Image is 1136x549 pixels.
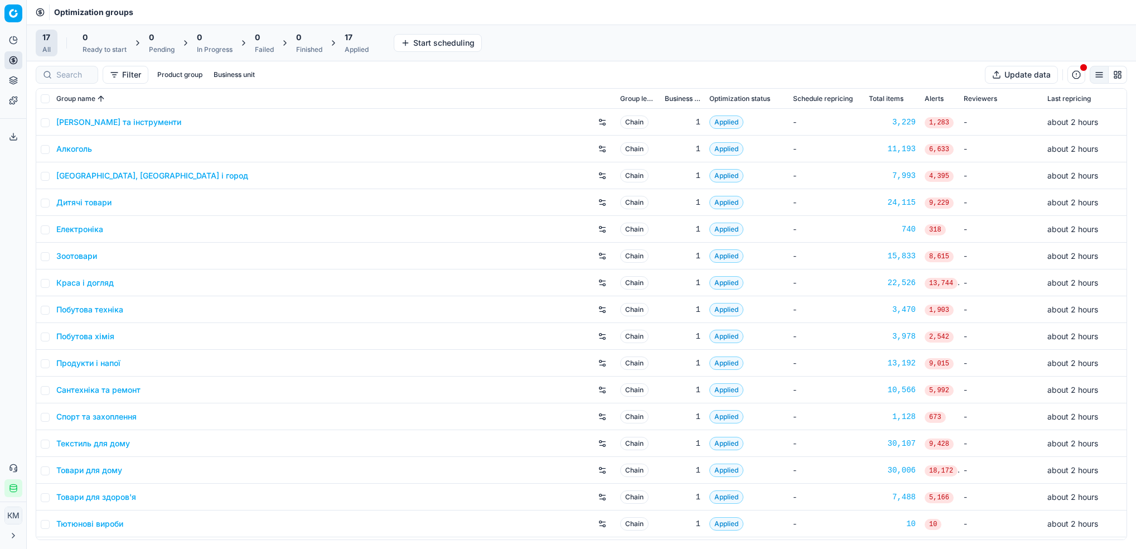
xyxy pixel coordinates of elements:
a: 13,192 [869,358,916,369]
div: 3,229 [869,117,916,128]
span: Chain [620,169,649,182]
div: 1 [665,304,700,315]
span: Chain [620,330,649,343]
td: - [959,216,1043,243]
div: 11,193 [869,143,916,155]
nav: breadcrumb [54,7,133,18]
span: 10 [925,519,941,530]
span: about 2 hours [1047,439,1098,448]
a: Спорт та захоплення [56,411,137,422]
td: - [789,296,864,323]
div: All [42,45,51,54]
span: Last repricing [1047,94,1091,103]
span: Applied [709,330,743,343]
button: Update data [985,66,1058,84]
span: Chain [620,517,649,531]
div: 15,833 [869,251,916,262]
span: КM [5,507,22,524]
a: 1,128 [869,411,916,422]
span: 5,992 [925,385,954,396]
span: about 2 hours [1047,117,1098,127]
a: Товари для дому [56,465,122,476]
span: 17 [345,32,352,43]
td: - [959,296,1043,323]
button: Start scheduling [394,34,482,52]
span: 0 [255,32,260,43]
td: - [959,109,1043,136]
a: Краса і догляд [56,277,114,288]
div: 1 [665,518,700,529]
div: 1 [665,465,700,476]
div: 1 [665,492,700,503]
span: 17 [42,32,50,43]
div: 30,107 [869,438,916,449]
td: - [789,350,864,377]
div: Pending [149,45,175,54]
span: Applied [709,115,743,129]
span: Chain [620,142,649,156]
td: - [959,511,1043,537]
span: 9,229 [925,198,954,209]
span: 0 [149,32,154,43]
td: - [789,457,864,484]
span: about 2 hours [1047,278,1098,287]
span: 8,615 [925,251,954,262]
td: - [789,243,864,269]
span: Group name [56,94,95,103]
span: Chain [620,276,649,290]
span: Chain [620,357,649,370]
span: 1,283 [925,117,954,128]
a: 30,006 [869,465,916,476]
td: - [789,136,864,162]
a: 7,993 [869,170,916,181]
span: Chain [620,249,649,263]
span: 0 [296,32,301,43]
span: Group level [620,94,656,103]
a: 3,978 [869,331,916,342]
div: 1 [665,438,700,449]
span: 1,903 [925,305,954,316]
a: Дитячі товари [56,197,112,208]
span: about 2 hours [1047,305,1098,314]
span: Applied [709,303,743,316]
div: 1 [665,331,700,342]
a: Сантехніка та ремонт [56,384,141,396]
a: 22,526 [869,277,916,288]
span: Applied [709,249,743,263]
div: Finished [296,45,322,54]
td: - [959,430,1043,457]
div: 3,470 [869,304,916,315]
div: Applied [345,45,369,54]
button: Filter [103,66,148,84]
a: [GEOGRAPHIC_DATA], [GEOGRAPHIC_DATA] і город [56,170,248,181]
span: Applied [709,437,743,450]
div: 10 [869,518,916,529]
span: about 2 hours [1047,331,1098,341]
div: 1 [665,170,700,181]
span: about 2 hours [1047,171,1098,180]
span: Chain [620,410,649,423]
span: about 2 hours [1047,251,1098,261]
div: 740 [869,224,916,235]
div: 1 [665,358,700,369]
td: - [789,269,864,296]
span: Chain [620,223,649,236]
input: Search [56,69,91,80]
span: 4,395 [925,171,954,182]
span: 2,542 [925,331,954,343]
td: - [959,350,1043,377]
button: КM [4,507,22,524]
span: Optimization groups [54,7,133,18]
span: about 2 hours [1047,412,1098,421]
span: 9,428 [925,439,954,450]
a: Побутова хімія [56,331,114,342]
button: Product group [153,68,207,81]
span: Applied [709,223,743,236]
span: Chain [620,383,649,397]
div: 1 [665,143,700,155]
span: about 2 hours [1047,465,1098,475]
div: 1 [665,277,700,288]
